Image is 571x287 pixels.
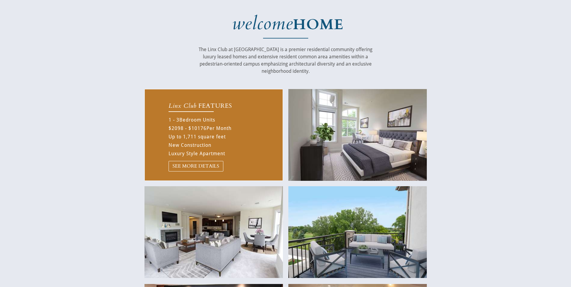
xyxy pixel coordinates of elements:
[169,124,263,133] div: Per Month
[169,163,223,169] span: SEE MORE DETAILS
[198,102,232,110] span: FEATURES
[169,161,223,171] a: SEE MORE DETAILS
[169,116,179,124] div: 1 - 3
[199,47,372,74] span: The Linx Club at [GEOGRAPHIC_DATA] is a premier residential community offering luxury leased home...
[169,116,263,158] div: Up to 1,711 square feet New Construction Luxury Style Apartment
[293,15,343,34] strong: HOME
[169,124,206,133] div: $2098 - $10176
[169,116,263,124] div: Bedroom Units
[169,102,197,110] em: Linx Club
[232,11,293,36] em: welcome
